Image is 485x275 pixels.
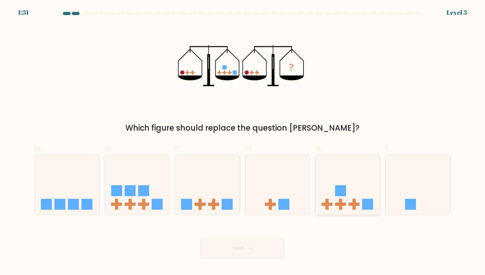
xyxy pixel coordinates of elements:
[201,238,284,259] button: Next
[289,60,294,74] tspan: ?
[245,142,253,154] span: d.
[38,122,447,134] div: Which figure should replace the question [PERSON_NAME]?
[105,142,113,154] span: b.
[175,142,182,154] span: c.
[447,8,467,17] div: Level 3
[315,142,322,154] span: e.
[385,142,390,154] span: f.
[35,142,42,154] span: a.
[18,8,29,17] div: 1:31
